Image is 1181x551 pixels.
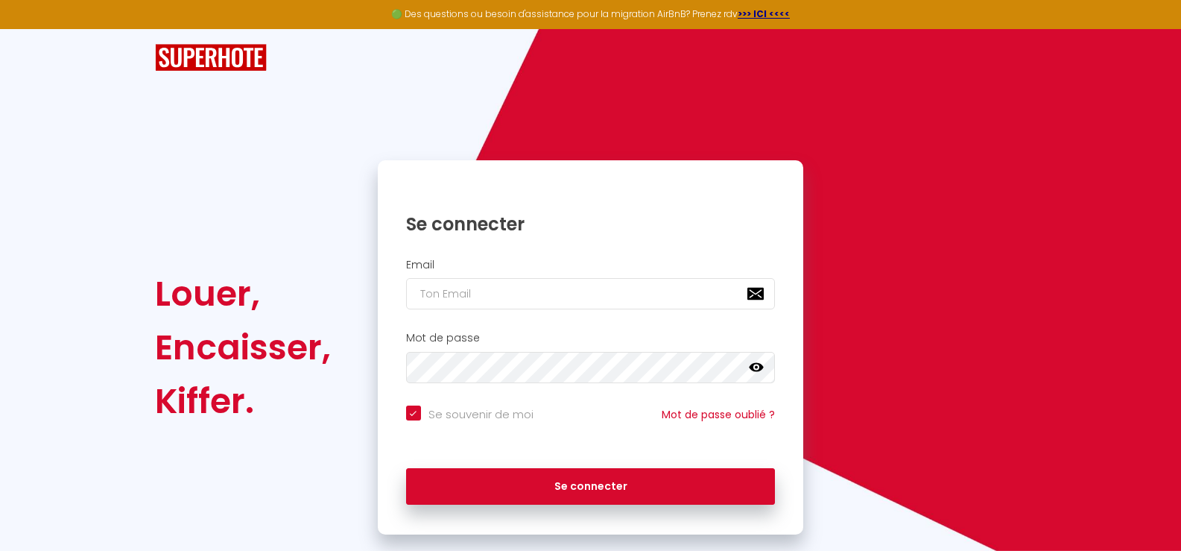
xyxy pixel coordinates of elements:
[738,7,790,20] a: >>> ICI <<<<
[406,278,776,309] input: Ton Email
[155,321,331,374] div: Encaisser,
[406,468,776,506] button: Se connecter
[155,374,331,428] div: Kiffer.
[406,259,776,271] h2: Email
[406,332,776,344] h2: Mot de passe
[406,212,776,236] h1: Se connecter
[662,407,775,422] a: Mot de passe oublié ?
[155,267,331,321] div: Louer,
[155,44,267,72] img: SuperHote logo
